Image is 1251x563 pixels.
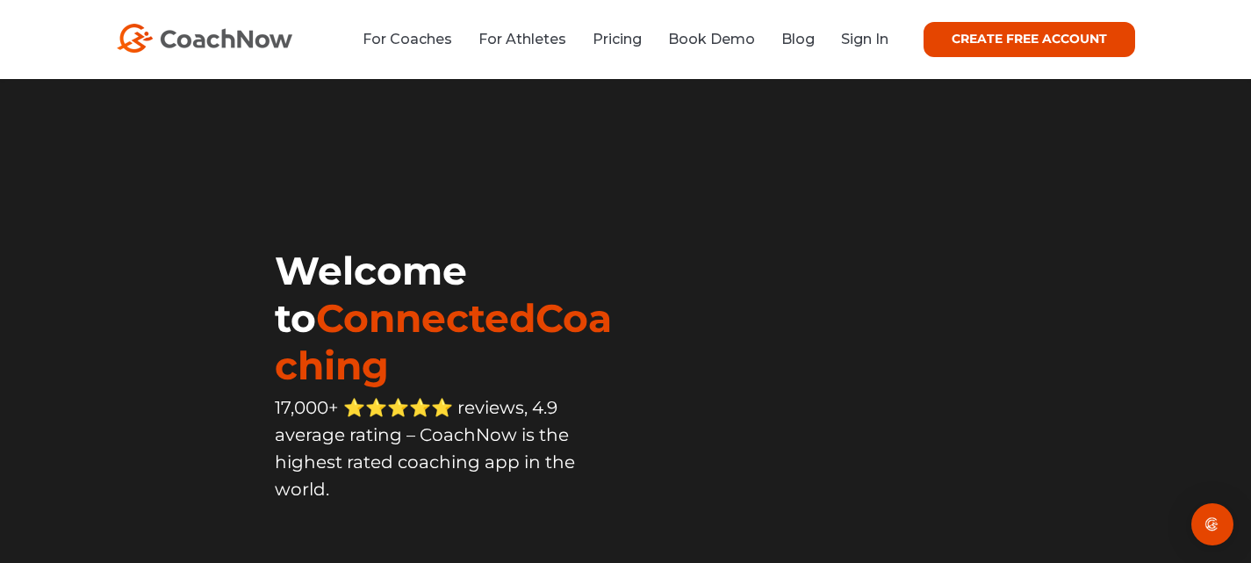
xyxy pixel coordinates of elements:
h1: Welcome to [275,247,625,389]
a: CREATE FREE ACCOUNT [924,22,1135,57]
span: 17,000+ ⭐️⭐️⭐️⭐️⭐️ reviews, 4.9 average rating – CoachNow is the highest rated coaching app in th... [275,397,575,500]
a: Book Demo [668,31,755,47]
a: Sign In [841,31,888,47]
a: Pricing [593,31,642,47]
img: CoachNow Logo [117,24,292,53]
div: Open Intercom Messenger [1191,503,1233,545]
span: ConnectedCoaching [275,294,612,389]
a: For Coaches [363,31,452,47]
a: For Athletes [478,31,566,47]
a: Blog [781,31,815,47]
